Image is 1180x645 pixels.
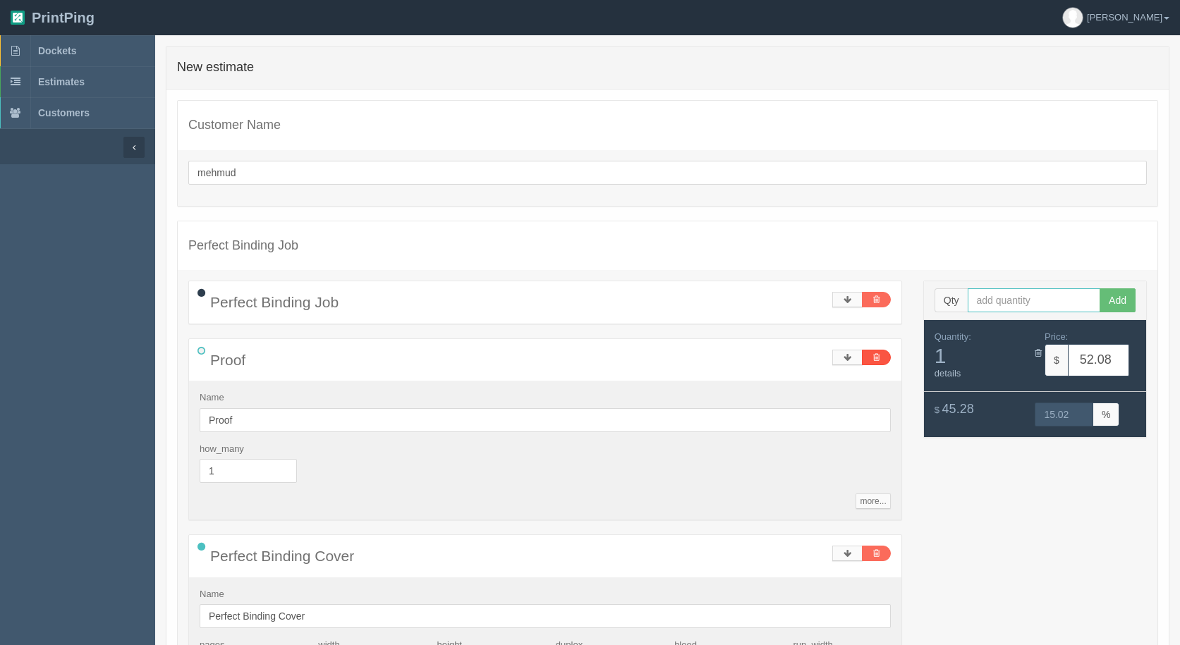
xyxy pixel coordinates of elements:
span: 1 [935,344,1025,367]
h4: New estimate [177,61,1158,75]
input: Name [200,408,891,432]
span: % [1093,403,1119,426]
label: Name [200,391,224,405]
span: Perfect Binding Cover [210,548,354,564]
span: $ [1045,344,1068,376]
span: 45.28 [942,402,974,416]
span: Quantity: [935,331,971,342]
span: Dockets [38,45,76,56]
a: more... [856,493,890,509]
span: Proof [210,352,245,368]
span: Price: [1045,331,1068,342]
input: Name [200,604,891,628]
h4: Perfect Binding Job [188,239,1147,253]
input: add quantity [968,288,1101,312]
label: Name [200,588,224,601]
span: Qty [935,288,968,312]
img: avatar_default-7531ab5dedf162e01f1e0bb0964e6a185e93c5c22dfe317fb01d7f8cd2b1632c.jpg [1063,8,1083,27]
span: Perfect Binding Job [210,294,339,310]
span: Customers [38,107,90,118]
button: Add [1100,288,1136,312]
span: $ [935,405,939,415]
span: Estimates [38,76,85,87]
a: details [935,368,961,379]
h4: Customer Name [188,118,1147,133]
label: how_many [200,443,244,456]
img: logo-3e63b451c926e2ac314895c53de4908e5d424f24456219fb08d385ab2e579770.png [11,11,25,25]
